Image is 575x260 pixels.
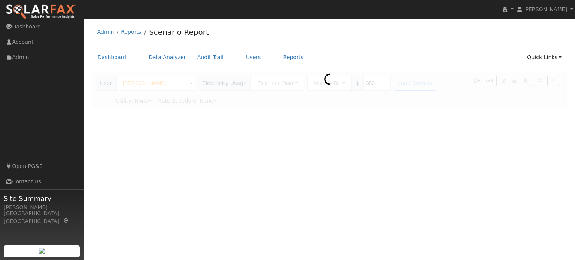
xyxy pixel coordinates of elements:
a: Dashboard [92,51,132,64]
a: Audit Trail [192,51,229,64]
a: Scenario Report [149,28,209,37]
a: Data Analyzer [143,51,192,64]
a: Users [240,51,267,64]
div: [PERSON_NAME] [4,204,80,211]
div: [GEOGRAPHIC_DATA], [GEOGRAPHIC_DATA] [4,209,80,225]
a: Reports [278,51,309,64]
span: [PERSON_NAME] [523,6,567,12]
img: retrieve [39,248,45,254]
a: Admin [97,29,114,35]
a: Reports [121,29,141,35]
span: Site Summary [4,193,80,204]
a: Map [63,218,70,224]
img: SolarFax [6,4,76,20]
a: Quick Links [521,51,567,64]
